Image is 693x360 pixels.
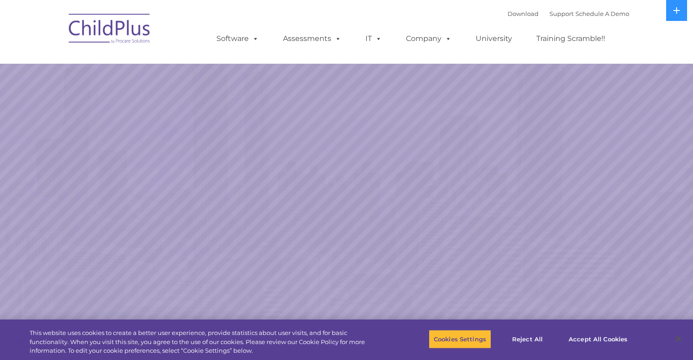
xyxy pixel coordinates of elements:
a: Company [397,30,461,48]
a: University [467,30,521,48]
a: Training Scramble!! [527,30,614,48]
a: Assessments [274,30,350,48]
button: Cookies Settings [429,330,491,349]
img: ChildPlus by Procare Solutions [64,7,155,53]
button: Accept All Cookies [564,330,632,349]
a: Software [207,30,268,48]
font: | [508,10,629,17]
a: Schedule A Demo [575,10,629,17]
a: Learn More [471,206,587,237]
div: This website uses cookies to create a better user experience, provide statistics about user visit... [30,329,381,355]
a: Support [549,10,574,17]
a: IT [356,30,391,48]
button: Close [668,329,688,349]
a: Download [508,10,539,17]
button: Reject All [499,330,556,349]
